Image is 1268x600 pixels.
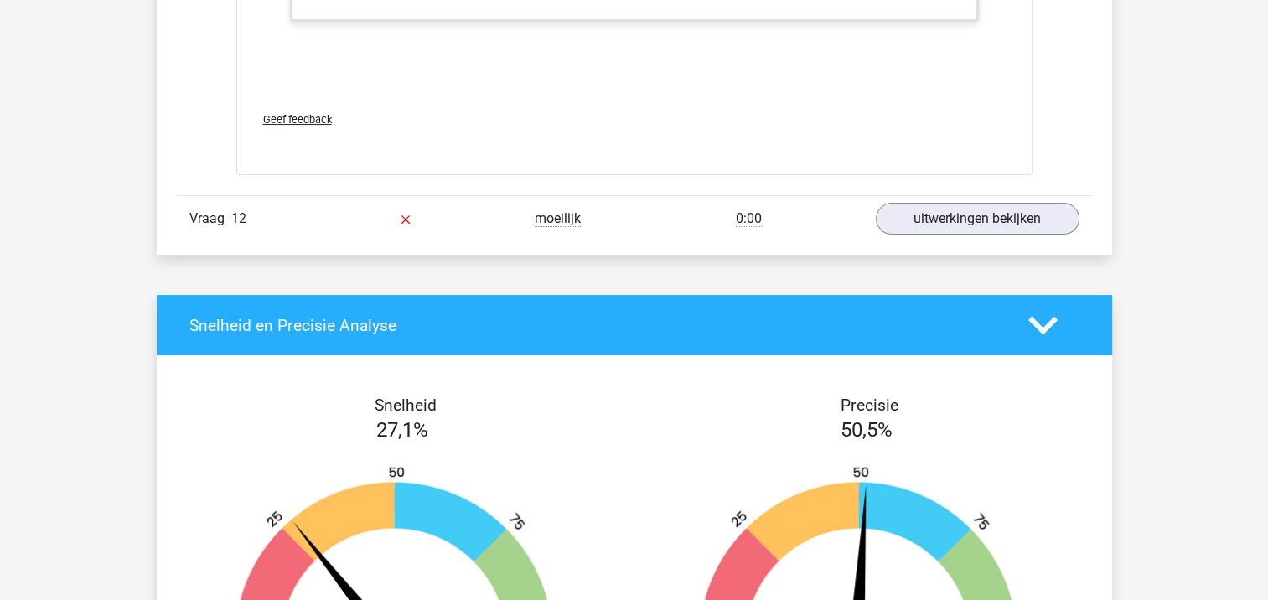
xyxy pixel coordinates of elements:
h4: Precisie [654,396,1086,415]
h4: Snelheid [189,396,622,415]
span: Geef feedback [263,113,332,126]
span: Vraag [189,209,231,229]
span: 12 [231,210,246,226]
span: moeilijk [535,210,581,227]
span: 27,1% [376,418,428,442]
span: 0:00 [736,210,762,227]
h4: Snelheid en Precisie Analyse [189,316,1003,335]
a: uitwerkingen bekijken [876,203,1079,235]
span: 50,5% [841,418,893,442]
